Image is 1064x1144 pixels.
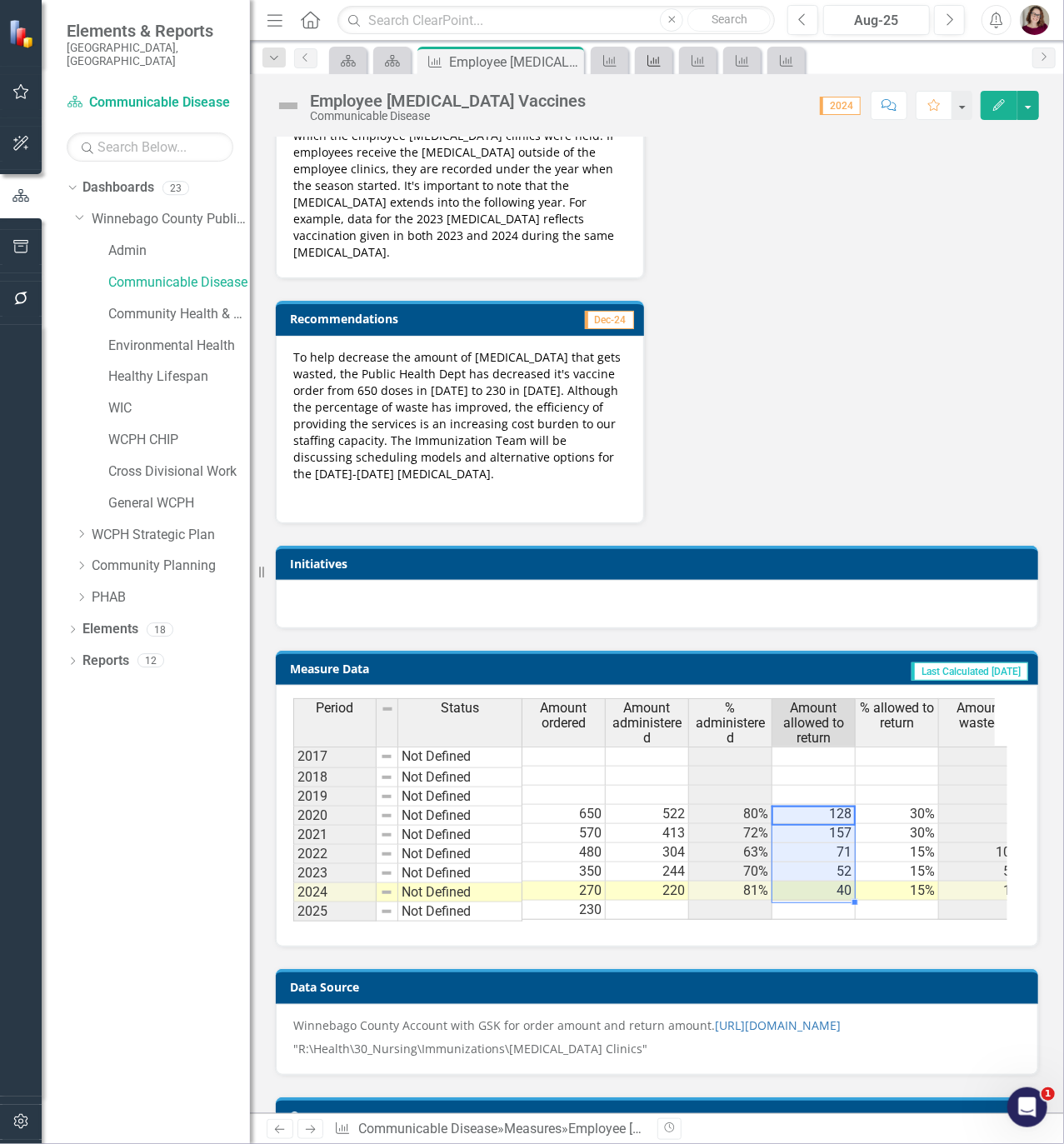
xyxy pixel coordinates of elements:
[522,862,606,882] td: 350
[293,883,377,902] td: 2024
[317,701,354,716] span: Period
[293,768,377,787] td: 2018
[398,768,522,787] td: Not Defined
[568,1121,787,1137] div: Employee [MEDICAL_DATA] Vaccines
[108,431,250,450] a: WCPH CHIP
[67,132,233,162] input: Search Below...
[522,805,606,824] td: 650
[856,882,939,901] td: 15%
[290,981,1030,993] h3: Data Source
[92,588,250,607] a: PHAB
[380,905,393,918] img: 8DAGhfEEPCf229AAAAAElFTkSuQmCC
[712,12,747,26] span: Search
[162,181,189,195] div: 23
[398,747,522,768] td: Not Defined
[398,883,522,902] td: Not Defined
[293,1017,1021,1037] p: Winnebago County Account with GSK for order amount and return amount.
[380,771,393,784] img: 8DAGhfEEPCf229AAAAAElFTkSuQmCC
[942,701,1018,730] span: Amount wasted
[293,747,377,768] td: 2017
[380,867,393,880] img: 8DAGhfEEPCf229AAAAAElFTkSuQmCC
[275,92,302,119] img: Not Defined
[92,210,250,229] a: Winnebago County Public Health
[290,662,587,675] h3: Measure Data
[310,110,586,122] div: Communicable Disease
[692,701,768,745] span: % administered
[715,1017,841,1033] a: [URL][DOMAIN_NAME]
[334,1120,644,1139] div: » »
[358,1121,497,1137] a: Communicable Disease
[772,824,856,843] td: 157
[939,805,1022,824] td: 0
[398,807,522,826] td: Not Defined
[380,886,393,899] img: 8DAGhfEEPCf229AAAAAElFTkSuQmCC
[526,701,602,730] span: Amount ordered
[82,620,138,639] a: Elements
[293,902,377,922] td: 2025
[293,845,377,864] td: 2022
[776,701,852,745] span: Amount allowed to return
[504,1121,562,1137] a: Measures
[939,843,1022,862] td: 105
[772,882,856,901] td: 40
[67,21,233,41] span: Elements & Reports
[522,824,606,843] td: 570
[293,111,614,260] span: The year represented in the graph indicates the year in which the employee [MEDICAL_DATA] clinics...
[772,805,856,824] td: 128
[380,828,393,842] img: 8DAGhfEEPCf229AAAAAElFTkSuQmCC
[522,843,606,862] td: 480
[337,6,775,35] input: Search ClearPoint...
[293,349,621,482] span: To help decrease the amount of [MEDICAL_DATA] that gets wasted, the Public Health Dept has decrea...
[67,93,233,112] a: Communicable Disease
[290,557,1030,570] h3: Initiatives
[398,787,522,807] td: Not Defined
[829,11,924,31] div: Aug-25
[1007,1087,1047,1127] iframe: Intercom live chat
[772,843,856,862] td: 71
[108,242,250,261] a: Admin
[137,654,164,668] div: 12
[293,1037,1021,1057] p: "R:\Health\30_Nursing\Immunizations\[MEDICAL_DATA] Clinics"
[689,805,772,824] td: 80%
[380,809,393,822] img: 8DAGhfEEPCf229AAAAAElFTkSuQmCC
[856,824,939,843] td: 30%
[939,862,1022,882] td: 54
[381,702,394,716] img: 8DAGhfEEPCf229AAAAAElFTkSuQmCC
[687,8,771,32] button: Search
[92,526,250,545] a: WCPH Strategic Plan
[820,97,861,115] span: 2024
[856,805,939,824] td: 30%
[398,902,522,922] td: Not Defined
[609,701,685,745] span: Amount administered
[398,864,522,883] td: Not Defined
[310,92,586,110] div: Employee [MEDICAL_DATA] Vaccines
[522,882,606,901] td: 270
[1020,5,1050,35] img: Sarahjean Schluechtermann
[82,652,129,671] a: Reports
[689,882,772,901] td: 81%
[108,462,250,482] a: Cross Divisional Work
[108,337,250,356] a: Environmental Health
[689,824,772,843] td: 72%
[912,662,1028,681] span: Last Calculated [DATE]
[108,305,250,324] a: Community Health & Prevention
[290,312,525,325] h3: Recommendations
[293,787,377,807] td: 2019
[441,701,479,716] span: Status
[290,1109,1030,1122] h3: Owner
[606,862,689,882] td: 244
[823,5,930,35] button: Aug-25
[108,273,250,292] a: Communicable Disease
[8,19,37,48] img: ClearPoint Strategy
[522,901,606,920] td: 230
[293,826,377,845] td: 2021
[585,311,634,329] span: Dec-24
[398,845,522,864] td: Not Defined
[293,807,377,826] td: 2020
[380,790,393,803] img: 8DAGhfEEPCf229AAAAAElFTkSuQmCC
[82,178,154,197] a: Dashboards
[398,826,522,845] td: Not Defined
[108,367,250,387] a: Healthy Lifespan
[606,805,689,824] td: 522
[108,494,250,513] a: General WCPH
